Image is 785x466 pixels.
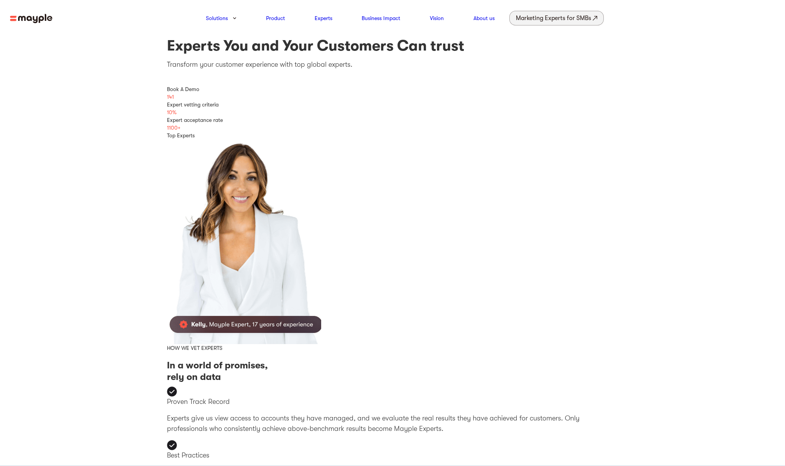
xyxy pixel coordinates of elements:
[167,116,618,124] div: Expert acceptance rate
[10,14,52,24] img: mayple-logo
[646,377,785,466] iframe: Chat Widget
[167,344,618,352] div: HOW WE VET EXPERTS
[430,14,444,23] a: Vision
[167,397,618,407] p: Proven Track Record
[516,13,591,24] div: Marketing Experts for SMBs
[509,11,604,25] a: Marketing Experts for SMBs
[167,450,618,461] p: Best Practices
[167,101,618,108] div: Expert vetting criteria
[167,85,618,93] div: Book A Demo
[167,139,321,344] img: Mark Farias Mayple Expert
[167,93,618,101] div: 141
[167,124,618,132] div: 1100+
[473,14,495,23] a: About us
[266,14,285,23] a: Product
[362,14,400,23] a: Business Impact
[167,413,618,434] p: Experts give us view access to accounts they have managed, and we evaluate the real results they ...
[167,59,618,70] p: Transform your customer experience with top global experts.
[206,14,228,23] a: Solutions
[167,36,618,55] h1: Experts You and Your Customers Can trust
[167,360,618,383] h3: In a world of promises, rely on data
[233,17,236,19] img: arrow-down
[167,132,618,139] div: Top Experts
[167,108,618,116] div: 10%
[315,14,332,23] a: Experts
